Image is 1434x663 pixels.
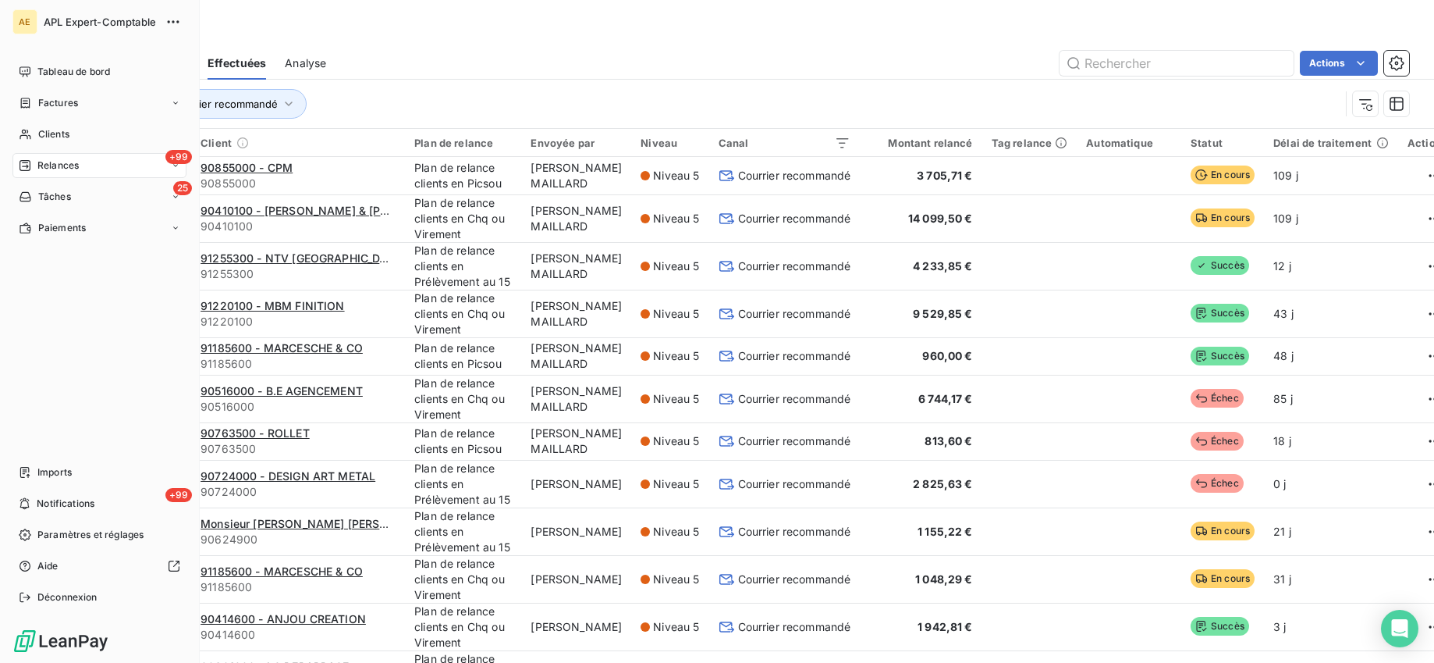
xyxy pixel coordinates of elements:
[1191,522,1255,540] span: En cours
[653,619,699,635] span: Niveau 5
[405,337,521,375] td: Plan de relance clients en Picsou
[37,465,72,479] span: Imports
[653,391,699,407] span: Niveau 5
[738,572,851,587] span: Courrier recommandé
[1264,194,1398,242] td: 109 j
[1264,337,1398,375] td: 48 j
[201,441,396,457] span: 90763500
[917,169,973,182] span: 3 705,71 €
[1264,422,1398,460] td: 18 j
[738,258,851,274] span: Courrier recommandé
[521,555,631,603] td: [PERSON_NAME]
[913,477,973,490] span: 2 825,63 €
[1264,508,1398,555] td: 21 j
[521,603,631,651] td: [PERSON_NAME]
[208,55,267,71] span: Effectuées
[719,137,851,149] div: Canal
[201,341,363,355] span: 91185600 - MARCESCHE & CO
[918,392,973,405] span: 6 744,17 €
[1191,304,1249,323] span: Succès
[1191,137,1255,149] div: Statut
[653,476,699,492] span: Niveau 5
[1381,610,1418,647] div: Open Intercom Messenger
[738,619,851,635] span: Courrier recommandé
[1264,603,1398,651] td: 3 j
[915,572,973,586] span: 1 048,29 €
[134,98,278,110] span: Canal : Courrier recommandé
[405,375,521,422] td: Plan de relance clients en Chq ou Virement
[201,266,396,282] span: 91255300
[738,433,851,449] span: Courrier recommandé
[1264,460,1398,508] td: 0 j
[201,532,396,547] span: 90624900
[201,565,363,578] span: 91185600 - MARCESCHE & CO
[653,168,699,184] span: Niveau 5
[869,137,972,149] div: Montant relancé
[405,508,521,555] td: Plan de relance clients en Prélèvement au 15
[12,554,186,579] a: Aide
[201,384,363,397] span: 90516000 - B.E AGENCEMENT
[641,137,699,149] div: Niveau
[405,460,521,508] td: Plan de relance clients en Prélèvement au 15
[37,559,59,573] span: Aide
[1264,157,1398,194] td: 109 j
[37,159,79,173] span: Relances
[405,194,521,242] td: Plan de relance clients en Chq ou Virement
[37,590,98,604] span: Déconnexion
[1273,137,1372,149] span: Délai de traitement
[405,242,521,290] td: Plan de relance clients en Prélèvement au 15
[653,258,699,274] span: Niveau 5
[1086,137,1172,149] div: Automatique
[201,517,438,530] span: Monsieur [PERSON_NAME] [PERSON_NAME]
[173,181,192,195] span: 25
[653,348,699,364] span: Niveau 5
[521,375,631,422] td: [PERSON_NAME] MAILLARD
[201,219,396,234] span: 90410100
[201,161,293,174] span: 90855000 - CPM
[285,55,326,71] span: Analyse
[1264,375,1398,422] td: 85 j
[738,168,851,184] span: Courrier recommandé
[201,612,366,626] span: 90414600 - ANJOU CREATION
[405,422,521,460] td: Plan de relance clients en Picsou
[1264,242,1398,290] td: 12 j
[1060,51,1294,76] input: Rechercher
[738,524,851,540] span: Courrier recommandé
[521,508,631,555] td: [PERSON_NAME]
[521,337,631,375] td: [PERSON_NAME] MAILLARD
[1191,569,1255,588] span: En cours
[38,221,86,235] span: Paiements
[201,314,396,330] span: 91220100
[521,460,631,508] td: [PERSON_NAME]
[992,137,1068,149] div: Tag relance
[201,426,310,440] span: 90763500 - ROLLET
[414,137,512,149] div: Plan de relance
[201,251,405,265] span: 91255300 - NTV [GEOGRAPHIC_DATA]
[653,524,699,540] span: Niveau 5
[918,525,973,538] span: 1 155,22 €
[1191,432,1244,451] span: Échec
[1191,474,1244,493] span: Échec
[37,528,144,542] span: Paramètres et réglages
[12,629,109,654] img: Logo LeanPay
[653,572,699,587] span: Niveau 5
[738,306,851,322] span: Courrier recommandé
[1191,166,1255,184] span: En cours
[201,204,460,217] span: 90410100 - [PERSON_NAME] & [PERSON_NAME]
[521,194,631,242] td: [PERSON_NAME] MAILLARD
[531,137,622,149] div: Envoyée par
[405,603,521,651] td: Plan de relance clients en Chq ou Virement
[201,484,396,500] span: 90724000
[738,476,851,492] span: Courrier recommandé
[521,422,631,460] td: [PERSON_NAME] MAILLARD
[44,16,156,28] span: APL Expert-Comptable
[201,469,375,483] span: 90724000 - DESIGN ART METAL
[38,96,78,110] span: Factures
[738,211,851,226] span: Courrier recommandé
[1191,209,1255,227] span: En cours
[201,627,396,643] span: 90414600
[925,434,972,447] span: 813,60 €
[405,290,521,337] td: Plan de relance clients en Chq ou Virement
[1191,389,1244,408] span: Échec
[738,348,851,364] span: Courrier recommandé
